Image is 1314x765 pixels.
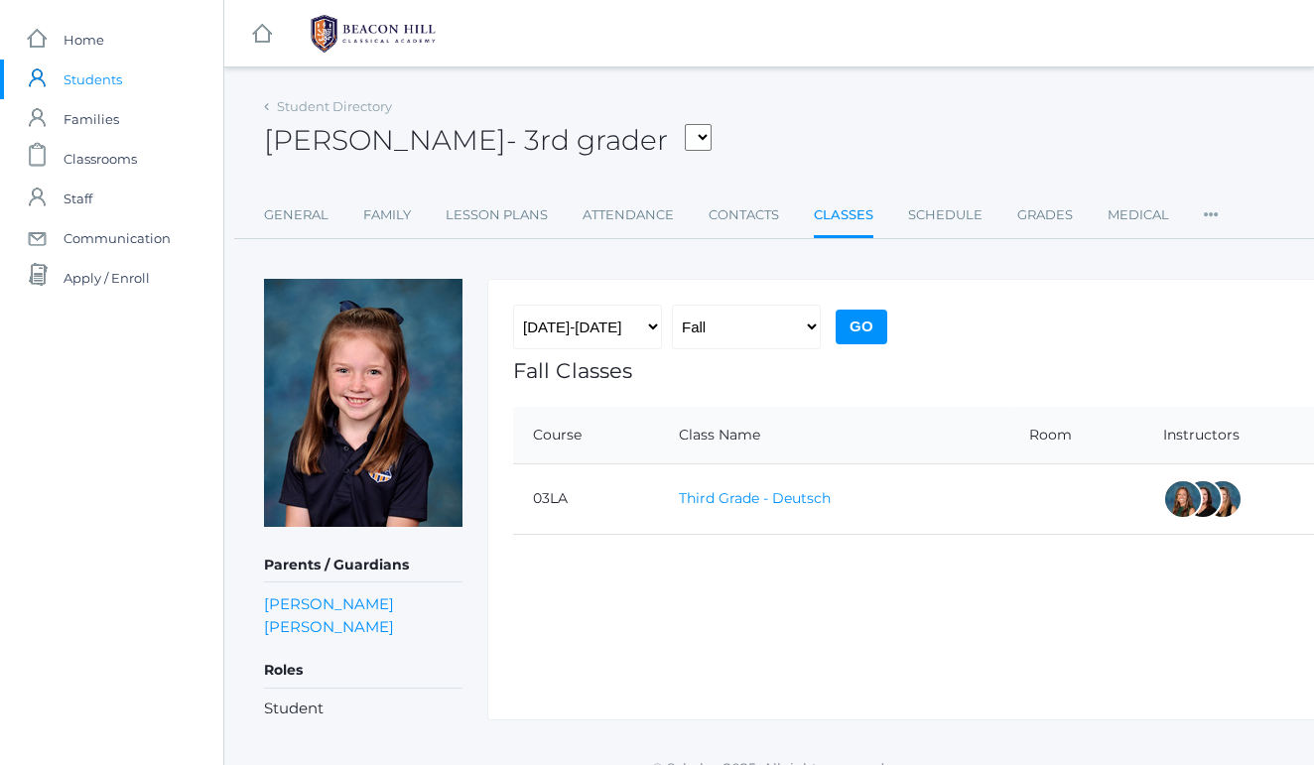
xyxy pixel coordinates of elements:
a: Third Grade - Deutsch [679,489,831,507]
h5: Roles [264,654,462,688]
a: [PERSON_NAME] [264,615,394,638]
div: Andrea Deutsch [1163,479,1203,519]
a: Classes [814,195,873,238]
li: Student [264,698,462,720]
td: 03LA [513,463,659,534]
img: Fiona Watters [264,279,462,527]
img: 1_BHCALogos-05.png [299,9,448,59]
th: Course [513,407,659,464]
span: - 3rd grader [506,123,668,157]
a: Student Directory [277,98,392,114]
span: Communication [64,218,171,258]
a: Grades [1017,195,1073,235]
span: Classrooms [64,139,137,179]
span: Home [64,20,104,60]
a: [PERSON_NAME] [264,592,394,615]
th: Class Name [659,407,1009,464]
input: Go [836,310,887,344]
a: Schedule [908,195,983,235]
a: Attendance [583,195,674,235]
h5: Parents / Guardians [264,549,462,582]
div: Juliana Fowler [1203,479,1243,519]
h2: [PERSON_NAME] [264,125,712,156]
a: Medical [1108,195,1169,235]
a: General [264,195,328,235]
span: Apply / Enroll [64,258,150,298]
div: Katie Watters [1183,479,1223,519]
th: Room [1009,407,1143,464]
a: Lesson Plans [446,195,548,235]
span: Students [64,60,122,99]
a: Contacts [709,195,779,235]
a: Family [363,195,411,235]
span: Staff [64,179,92,218]
span: Families [64,99,119,139]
